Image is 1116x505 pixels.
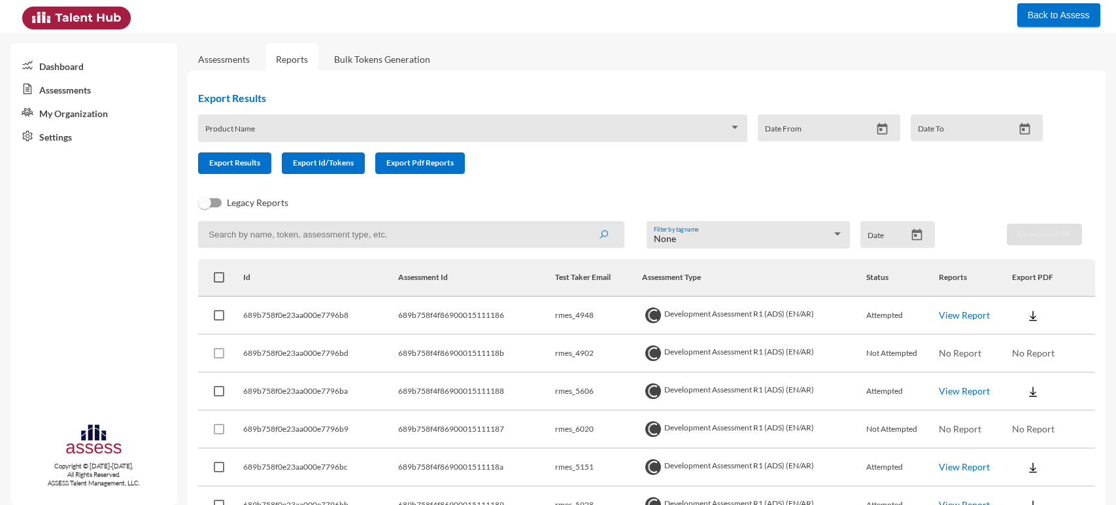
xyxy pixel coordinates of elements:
[555,373,642,411] td: rmes_5606
[10,77,177,101] a: Assessments
[282,152,365,174] button: Export Id/Tokens
[10,101,177,124] a: My Organization
[198,54,250,65] a: Assessments
[939,347,981,358] span: No Report
[243,297,398,335] td: 689b758f0e23aa000e7796b8
[939,461,990,472] a: View Report
[555,259,642,297] th: Test Taker Email
[65,423,123,459] img: assesscompany-logo.png
[939,259,1011,297] th: Reports
[905,228,928,242] button: Open calendar
[243,411,398,449] td: 689b758f0e23aa000e7796b9
[265,43,318,75] a: Reports
[555,449,642,487] td: rmes_5151
[555,411,642,449] td: rmes_6020
[398,373,555,411] td: 689b758f4f86900015111188
[375,152,465,174] button: Export Pdf Reports
[642,259,866,297] th: Assessment Type
[243,335,398,373] td: 689b758f0e23aa000e7796bd
[1012,259,1095,297] th: Export PDF
[1012,423,1055,434] span: No Report
[1018,229,1071,239] span: Download PDF
[654,233,676,244] span: None
[1017,3,1100,27] button: Back to Assess
[243,449,398,487] td: 689b758f0e23aa000e7796bc
[1012,347,1055,358] span: No Report
[939,385,990,396] a: View Report
[10,124,177,148] a: Settings
[398,297,555,335] td: 689b758f4f86900015111186
[386,158,454,167] span: Export Pdf Reports
[939,309,990,321] a: View Report
[1017,7,1100,21] a: Back to Assess
[871,122,894,136] button: Open calendar
[555,335,642,373] td: rmes_4902
[866,373,939,411] td: Attempted
[10,462,177,487] p: Copyright © [DATE]-[DATE]. All Rights Reserved. ASSESS Talent Management, LLC.
[10,54,177,77] a: Dashboard
[642,297,866,335] td: Development Assessment R1 (ADS) (EN/AR)
[866,259,939,297] th: Status
[398,411,555,449] td: 689b758f4f86900015111187
[642,373,866,411] td: Development Assessment R1 (ADS) (EN/AR)
[642,411,866,449] td: Development Assessment R1 (ADS) (EN/AR)
[293,158,354,167] span: Export Id/Tokens
[866,449,939,487] td: Attempted
[398,449,555,487] td: 689b758f4f8690001511118a
[398,259,555,297] th: Assessment Id
[243,259,398,297] th: Id
[324,43,441,75] a: Bulk Tokens Generation
[209,158,260,167] span: Export Results
[866,297,939,335] td: Attempted
[642,335,866,373] td: Development Assessment R1 (ADS) (EN/AR)
[398,335,555,373] td: 689b758f4f8690001511118b
[198,221,624,248] input: Search by name, token, assessment type, etc.
[198,92,1053,104] h2: Export Results
[1013,122,1036,136] button: Open calendar
[866,335,939,373] td: Not Attempted
[1007,224,1082,245] button: Download PDF
[198,152,271,174] button: Export Results
[555,297,642,335] td: rmes_4948
[1028,10,1090,20] span: Back to Assess
[227,195,288,211] span: Legacy Reports
[243,373,398,411] td: 689b758f0e23aa000e7796ba
[866,411,939,449] td: Not Attempted
[642,449,866,487] td: Development Assessment R1 (ADS) (EN/AR)
[939,423,981,434] span: No Report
